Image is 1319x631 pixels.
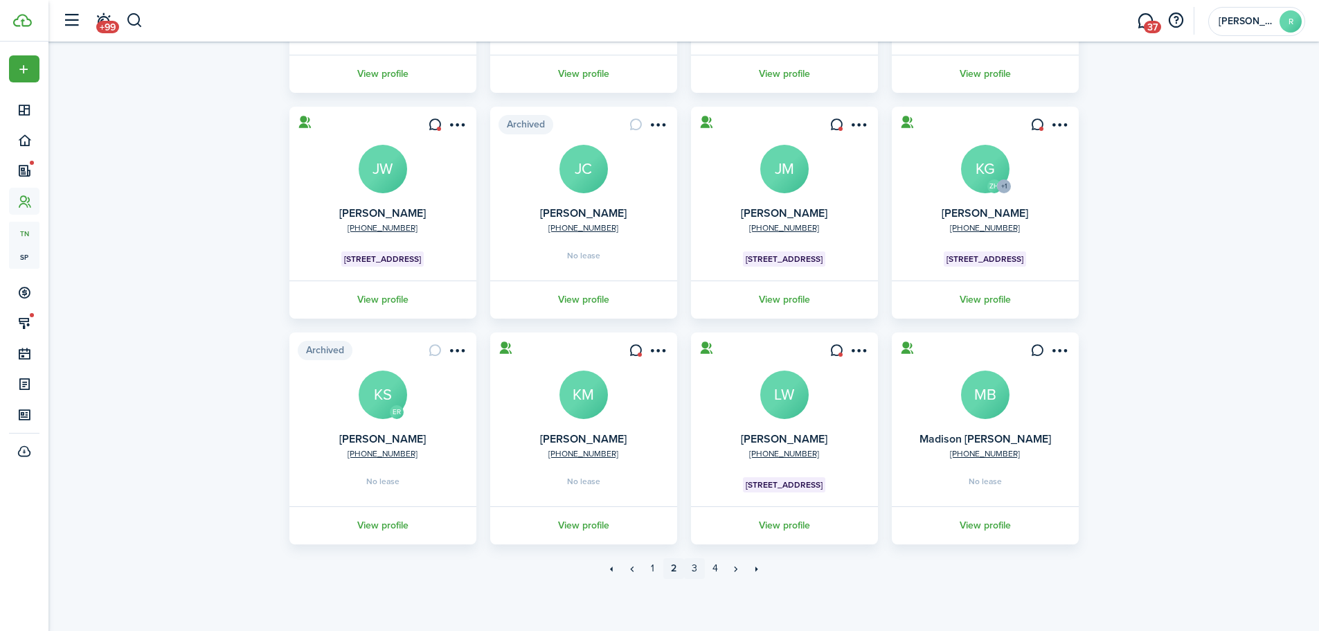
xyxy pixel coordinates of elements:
[726,558,746,579] a: Next
[567,477,600,486] span: No lease
[559,145,608,193] a: JC
[567,251,600,260] span: No lease
[950,447,1020,460] a: [PHONE_NUMBER]
[969,477,1002,486] span: No lease
[1132,3,1158,39] a: Messaging
[548,447,618,460] a: [PHONE_NUMBER]
[13,14,32,27] img: TenantCloud
[741,205,827,221] a: [PERSON_NAME]
[359,371,407,419] a: KS
[548,222,618,234] a: [PHONE_NUMBER]
[647,118,669,136] button: Open menu
[488,55,679,93] a: View profile
[684,558,705,579] a: 3
[1280,10,1302,33] avatar-text: R
[705,558,726,579] a: 4
[287,506,478,544] a: View profile
[942,205,1028,221] a: [PERSON_NAME]
[847,118,870,136] button: Open menu
[540,431,627,447] a: [PERSON_NAME]
[997,179,1011,193] avatar-counter: +1
[287,55,478,93] a: View profile
[946,253,1023,265] span: [STREET_ADDRESS]
[390,405,404,419] avatar-text: ER
[741,431,827,447] a: [PERSON_NAME]
[950,222,1020,234] a: [PHONE_NUMBER]
[890,55,1081,93] a: View profile
[689,55,880,93] a: View profile
[446,344,468,362] button: Open menu
[446,118,468,136] button: Open menu
[961,145,1010,193] a: KG
[746,558,767,579] a: Last
[359,145,407,193] a: JW
[746,253,823,265] span: [STREET_ADDRESS]
[961,371,1010,419] a: MB
[749,222,819,234] a: [PHONE_NUMBER]
[298,341,352,360] span: Archived
[1048,344,1070,362] button: Open menu
[488,506,679,544] a: View profile
[9,245,39,269] a: sp
[760,371,809,419] a: LW
[287,281,478,319] a: View profile
[746,479,823,491] span: [STREET_ADDRESS]
[622,558,643,579] a: Previous
[540,205,627,221] a: [PERSON_NAME]
[890,506,1081,544] a: View profile
[348,222,418,234] a: [PHONE_NUMBER]
[1219,17,1274,26] span: Robert
[749,447,819,460] a: [PHONE_NUMBER]
[9,222,39,245] a: tn
[987,179,1001,193] avatar-text: ZH
[919,431,1051,447] a: Madison [PERSON_NAME]
[890,281,1081,319] a: View profile
[9,55,39,82] button: Open menu
[1144,21,1161,33] span: 37
[126,9,143,33] button: Search
[344,253,421,265] span: [STREET_ADDRESS]
[647,344,669,362] button: Open menu
[663,558,684,579] a: 2
[760,145,809,193] a: JM
[90,3,116,39] a: Notifications
[601,558,622,579] a: First
[643,558,663,579] a: 1
[689,281,880,319] a: View profile
[339,205,426,221] a: [PERSON_NAME]
[366,477,400,486] span: No lease
[339,431,426,447] a: [PERSON_NAME]
[488,281,679,319] a: View profile
[847,344,870,362] button: Open menu
[96,21,119,33] span: +99
[559,371,608,419] a: KM
[1048,118,1070,136] button: Open menu
[689,506,880,544] a: View profile
[1164,9,1187,33] button: Open resource center
[58,8,84,34] button: Open sidebar
[499,115,553,134] span: Archived
[348,447,418,460] a: [PHONE_NUMBER]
